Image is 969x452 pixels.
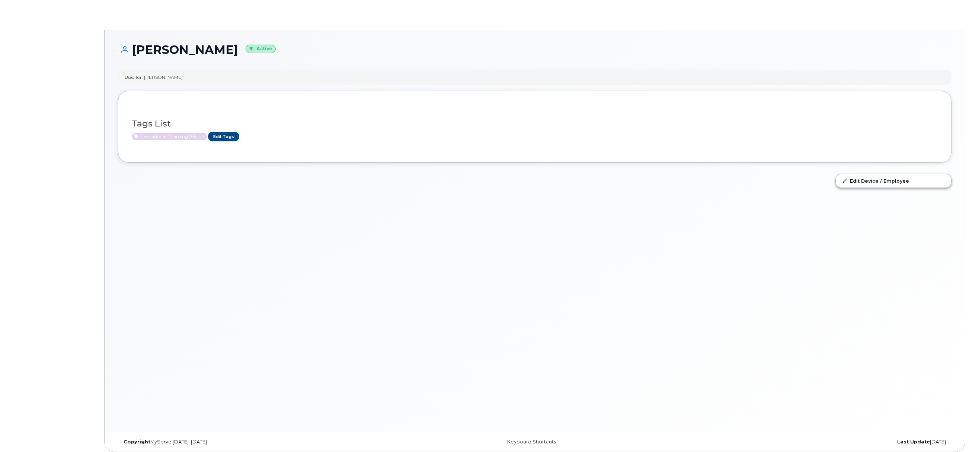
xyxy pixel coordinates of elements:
a: Keyboard Shortcuts [507,439,556,445]
small: Active [246,45,276,53]
h3: Tags List [132,119,938,128]
strong: Copyright [124,439,150,445]
div: [DATE] [674,439,952,445]
div: MyServe [DATE]–[DATE] [118,439,396,445]
span: Active [132,133,207,140]
a: Edit Tags [208,132,239,141]
a: Edit Device / Employee [836,174,951,187]
strong: Last Update [897,439,930,445]
div: Used for: [PERSON_NAME] [125,74,183,80]
h1: [PERSON_NAME] [118,43,952,56]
